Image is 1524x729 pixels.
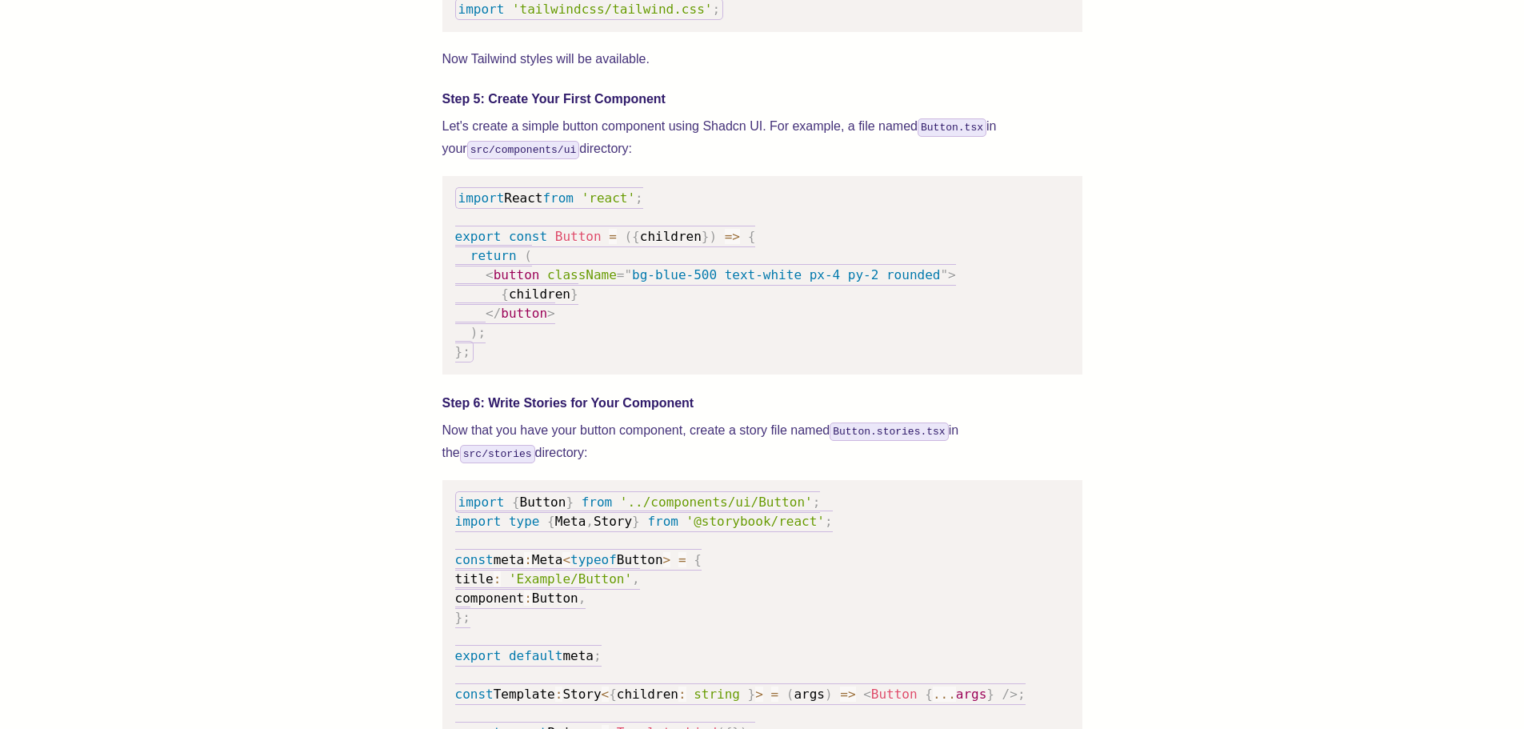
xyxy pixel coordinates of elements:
[1002,687,1018,702] span: />
[458,2,505,17] span: import
[486,267,494,282] span: <
[632,267,940,282] span: bg-blue-500 text-white px-4 py-2 rounded
[547,267,617,282] span: className
[632,514,640,529] span: }
[712,2,720,17] span: ;
[547,514,555,529] span: {
[470,325,478,340] span: )
[748,687,756,702] span: }
[547,306,555,321] span: >
[813,495,821,510] span: ;
[570,286,578,302] span: }
[455,344,463,359] span: }
[486,306,501,321] span: </
[501,286,509,302] span: {
[455,514,502,529] span: import
[825,687,833,702] span: )
[455,610,463,625] span: }
[594,514,632,529] span: Story
[933,687,956,702] span: ...
[725,229,740,244] span: =>
[632,571,640,587] span: ,
[455,229,502,244] span: export
[494,552,525,567] span: meta
[830,423,948,441] code: Button.stories.tsx
[562,552,570,567] span: <
[956,687,987,702] span: args
[478,325,486,340] span: ;
[555,514,586,529] span: Meta
[520,495,566,510] span: Button
[582,190,635,206] span: 'react'
[494,267,540,282] span: button
[694,687,740,702] span: string
[709,229,717,244] span: )
[771,687,779,702] span: =
[542,190,574,206] span: from
[624,267,632,282] span: "
[702,229,710,244] span: }
[678,687,686,702] span: :
[524,248,532,263] span: (
[562,648,594,663] span: meta
[609,229,617,244] span: =
[455,571,494,587] span: title
[863,687,871,702] span: <
[594,648,602,663] span: ;
[1018,687,1026,702] span: ;
[462,610,470,625] span: ;
[455,648,502,663] span: export
[442,419,1082,464] p: Now that you have your button component, create a story file named in the directory:
[663,552,671,567] span: >
[532,591,578,606] span: Button
[620,495,813,510] span: '../components/ui/Button'
[442,115,1082,160] p: Let's create a simple button component using Shadcn UI. For example, a file named in your directory:
[509,648,562,663] span: default
[678,552,686,567] span: =
[455,687,494,702] span: const
[786,687,794,702] span: (
[458,495,505,510] span: import
[948,267,956,282] span: >
[694,552,702,567] span: {
[840,687,855,702] span: =>
[925,687,933,702] span: {
[442,48,1082,70] p: Now Tailwind styles will be available.
[578,591,586,606] span: ,
[794,687,825,702] span: args
[940,267,948,282] span: "
[455,591,525,606] span: component
[602,687,610,702] span: <
[647,514,678,529] span: from
[632,229,640,244] span: {
[442,394,1082,413] h4: Step 6: Write Stories for Your Component
[555,229,602,244] span: Button
[504,190,542,206] span: React
[825,514,833,529] span: ;
[755,687,763,702] span: >
[509,286,570,302] span: children
[494,571,502,587] span: :
[455,552,494,567] span: const
[524,552,532,567] span: :
[871,687,918,702] span: Button
[555,687,563,702] span: :
[509,229,547,244] span: const
[640,229,702,244] span: children
[586,514,594,529] span: ,
[686,514,825,529] span: '@storybook/react'
[918,118,986,137] code: Button.tsx
[748,229,756,244] span: {
[635,190,643,206] span: ;
[617,552,663,567] span: Button
[617,687,678,702] span: children
[566,495,574,510] span: }
[462,344,470,359] span: ;
[512,495,520,510] span: {
[512,2,712,17] span: 'tailwindcss/tailwind.css'
[532,552,563,567] span: Meta
[458,190,505,206] span: import
[494,687,555,702] span: Template
[570,552,617,567] span: typeof
[524,591,532,606] span: :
